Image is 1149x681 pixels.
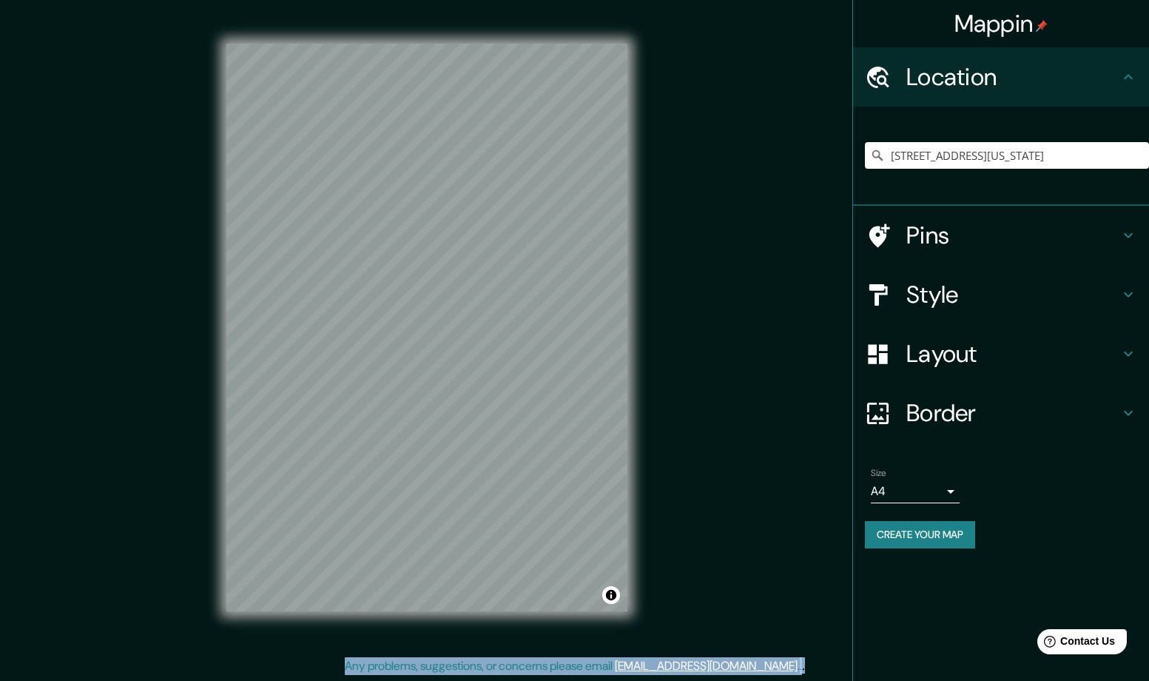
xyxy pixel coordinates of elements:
[853,206,1149,265] div: Pins
[1017,623,1133,665] iframe: Help widget launcher
[602,586,620,604] button: Toggle attribution
[345,657,800,675] p: Any problems, suggestions, or concerns please email .
[906,280,1119,309] h4: Style
[871,480,960,503] div: A4
[800,657,802,675] div: .
[615,658,798,674] a: [EMAIL_ADDRESS][DOMAIN_NAME]
[853,383,1149,443] div: Border
[906,339,1119,369] h4: Layout
[853,47,1149,107] div: Location
[871,467,886,480] label: Size
[954,9,1048,38] h4: Mappin
[865,521,975,549] button: Create your map
[906,62,1119,92] h4: Location
[865,142,1149,169] input: Pick your city or area
[906,221,1119,250] h4: Pins
[226,44,627,611] canvas: Map
[906,398,1119,428] h4: Border
[1036,20,1048,32] img: pin-icon.png
[802,657,805,675] div: .
[853,265,1149,324] div: Style
[853,324,1149,383] div: Layout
